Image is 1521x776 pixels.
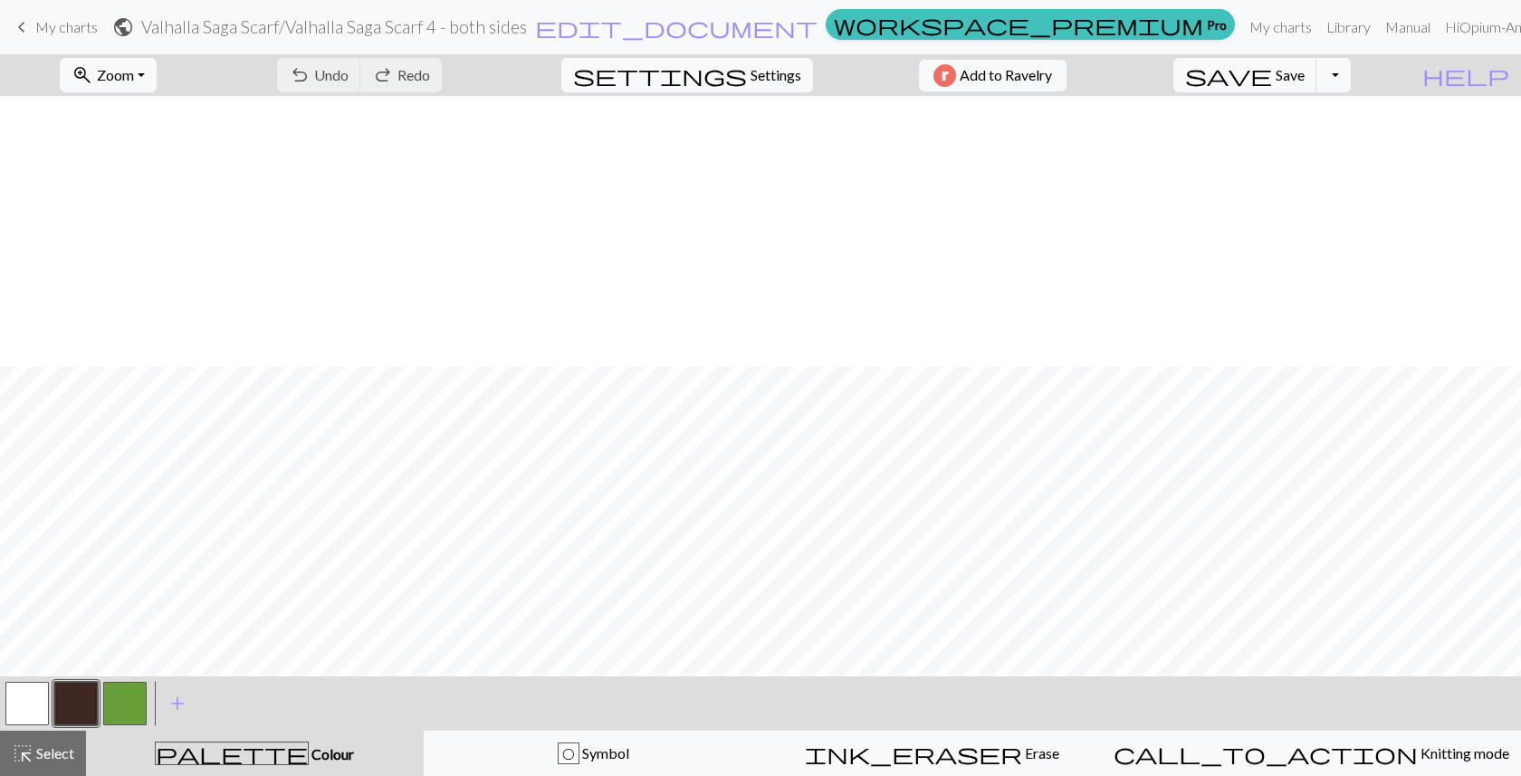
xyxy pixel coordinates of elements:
span: Add to Ravelry [960,64,1052,87]
a: Pro [826,9,1235,40]
a: My charts [11,12,98,43]
a: Manual [1378,9,1438,45]
div: O [559,743,579,765]
span: zoom_in [72,62,93,88]
span: add [167,691,188,716]
span: Select [33,744,74,762]
span: public [112,14,134,40]
span: settings [573,62,747,88]
span: Settings [751,64,801,86]
button: Add to Ravelry [919,60,1067,91]
a: My charts [1242,9,1319,45]
span: keyboard_arrow_left [11,14,33,40]
span: Colour [309,745,354,762]
span: Save [1276,66,1305,83]
h2: Valhalla Saga Scarf / Valhalla Saga Scarf 4 - both sides [141,16,527,37]
span: call_to_action [1114,741,1418,766]
button: O Symbol [424,731,763,776]
span: Erase [1022,744,1059,762]
span: highlight_alt [12,741,33,766]
button: Zoom [60,58,157,92]
span: palette [156,741,308,766]
span: Knitting mode [1418,744,1509,762]
span: ink_eraser [805,741,1022,766]
a: Library [1319,9,1378,45]
img: Ravelry [933,64,956,87]
button: SettingsSettings [561,58,813,92]
button: Save [1173,58,1317,92]
span: My charts [35,18,98,35]
button: Erase [762,731,1102,776]
span: help [1422,62,1509,88]
button: Colour [86,731,424,776]
span: save [1185,62,1272,88]
span: workspace_premium [834,12,1203,37]
span: Zoom [97,66,134,83]
span: edit_document [535,14,818,40]
i: Settings [573,64,747,86]
span: Symbol [579,744,629,762]
button: Knitting mode [1102,731,1521,776]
